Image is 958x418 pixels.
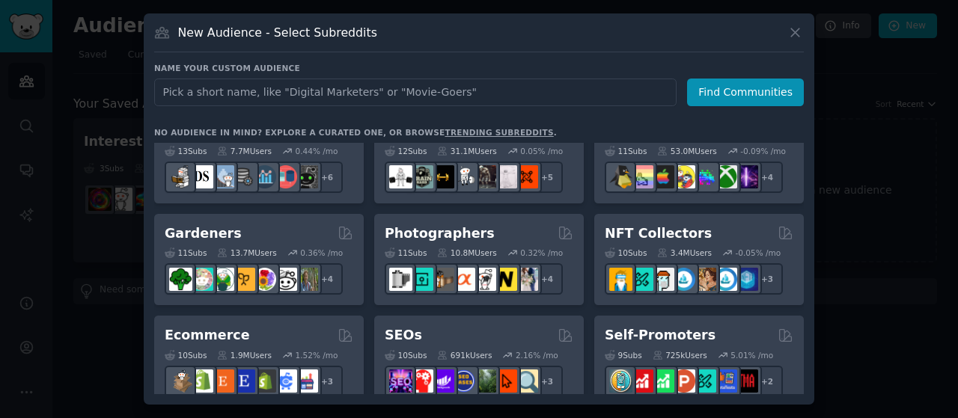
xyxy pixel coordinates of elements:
[232,165,255,188] img: dataengineering
[410,268,433,291] img: streetphotography
[605,146,647,156] div: 11 Sub s
[735,369,758,393] img: TestMyApp
[211,268,234,291] img: SavageGarden
[437,248,496,258] div: 10.8M Users
[165,146,207,156] div: 13 Sub s
[452,369,475,393] img: SEO_cases
[609,268,632,291] img: NFTExchange
[389,369,412,393] img: SEO_Digital_Marketing
[431,369,454,393] img: seogrowth
[609,165,632,188] img: linux_gaming
[494,165,517,188] img: physicaltherapy
[735,268,758,291] img: DigitalItems
[657,248,712,258] div: 3.4M Users
[730,350,773,360] div: 5.01 % /mo
[672,268,695,291] img: OpenSeaNFT
[714,369,737,393] img: betatests
[531,162,563,193] div: + 5
[295,369,318,393] img: ecommerce_growth
[630,165,653,188] img: CozyGamers
[385,224,495,243] h2: Photographers
[437,146,496,156] div: 31.1M Users
[296,350,338,360] div: 1.52 % /mo
[274,369,297,393] img: ecommercemarketing
[751,162,783,193] div: + 4
[605,248,647,258] div: 10 Sub s
[178,25,377,40] h3: New Audience - Select Subreddits
[531,263,563,295] div: + 4
[169,268,192,291] img: vegetablegardening
[651,369,674,393] img: selfpromotion
[437,350,492,360] div: 691k Users
[445,128,553,137] a: trending subreddits
[609,369,632,393] img: AppIdeas
[154,79,677,106] input: Pick a short name, like "Digital Marketers" or "Movie-Goers"
[740,146,786,156] div: -0.09 % /mo
[296,146,338,156] div: 0.44 % /mo
[169,369,192,393] img: dropship
[605,326,716,345] h2: Self-Promoters
[274,268,297,291] img: UrbanGardening
[253,165,276,188] img: analytics
[311,263,343,295] div: + 4
[154,127,557,138] div: No audience in mind? Explore a curated one, or browse .
[169,165,192,188] img: MachineLearning
[300,248,343,258] div: 0.36 % /mo
[295,165,318,188] img: data
[751,366,783,397] div: + 2
[672,165,695,188] img: GamerPals
[651,268,674,291] img: NFTmarket
[473,369,496,393] img: Local_SEO
[165,248,207,258] div: 11 Sub s
[651,165,674,188] img: macgaming
[385,146,427,156] div: 12 Sub s
[165,326,250,345] h2: Ecommerce
[165,350,207,360] div: 10 Sub s
[311,366,343,397] div: + 3
[515,165,538,188] img: personaltraining
[714,165,737,188] img: XboxGamers
[431,268,454,291] img: AnalogCommunity
[693,165,716,188] img: gamers
[516,350,558,360] div: 2.16 % /mo
[232,369,255,393] img: EtsySellers
[385,350,427,360] div: 10 Sub s
[751,263,783,295] div: + 3
[385,326,422,345] h2: SEOs
[253,268,276,291] img: flowers
[687,79,804,106] button: Find Communities
[295,268,318,291] img: GardenersWorld
[154,63,804,73] h3: Name your custom audience
[452,268,475,291] img: SonyAlpha
[520,248,563,258] div: 0.32 % /mo
[217,350,272,360] div: 1.9M Users
[410,165,433,188] img: GymMotivation
[494,369,517,393] img: GoogleSearchConsole
[653,350,707,360] div: 725k Users
[473,268,496,291] img: canon
[385,248,427,258] div: 11 Sub s
[515,369,538,393] img: The_SEO
[190,165,213,188] img: datascience
[389,268,412,291] img: analog
[693,369,716,393] img: alphaandbetausers
[211,165,234,188] img: statistics
[672,369,695,393] img: ProductHunters
[735,165,758,188] img: TwitchStreaming
[452,165,475,188] img: weightroom
[232,268,255,291] img: GardeningUK
[274,165,297,188] img: datasets
[190,369,213,393] img: shopify
[693,268,716,291] img: CryptoArt
[431,165,454,188] img: workout
[605,350,642,360] div: 9 Sub s
[253,369,276,393] img: reviewmyshopify
[630,268,653,291] img: NFTMarketplace
[165,224,242,243] h2: Gardeners
[217,248,276,258] div: 13.7M Users
[657,146,716,156] div: 53.0M Users
[605,224,712,243] h2: NFT Collectors
[217,146,272,156] div: 7.7M Users
[473,165,496,188] img: fitness30plus
[531,366,563,397] div: + 3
